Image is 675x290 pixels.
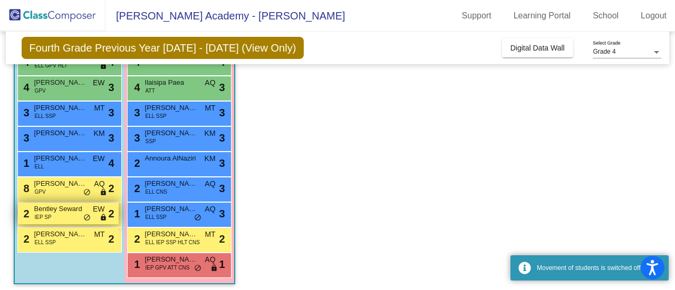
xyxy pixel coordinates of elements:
[34,153,87,164] span: [PERSON_NAME]
[132,233,140,245] span: 2
[205,254,215,265] span: AQ
[34,103,87,113] span: [PERSON_NAME]
[108,181,114,196] span: 2
[94,178,104,189] span: AQ
[145,229,198,239] span: [PERSON_NAME]
[93,204,105,215] span: EW
[132,258,140,270] span: 1
[21,82,30,93] span: 4
[100,214,107,222] span: lock
[35,188,46,196] span: GPV
[132,157,140,169] span: 2
[510,44,565,52] span: Digital Data Wall
[132,183,140,194] span: 2
[205,178,215,189] span: AQ
[205,128,216,139] span: KM
[94,229,104,240] span: MT
[83,188,91,197] span: do_not_disturb_alt
[584,7,627,24] a: School
[21,233,30,245] span: 2
[93,153,105,164] span: EW
[21,183,30,194] span: 8
[146,112,167,120] span: ELL SSP
[632,7,675,24] a: Logout
[194,264,201,273] span: do_not_disturb_alt
[146,213,167,221] span: ELL SSP
[132,132,140,144] span: 3
[35,163,44,171] span: ELL
[145,178,198,189] span: [PERSON_NAME]
[132,82,140,93] span: 4
[219,130,225,146] span: 3
[94,128,105,139] span: KM
[146,238,200,246] span: ELL IEP SSP HLT CNS
[21,157,30,169] span: 1
[205,77,215,88] span: AQ
[35,87,46,95] span: GPV
[146,137,156,145] span: SSP
[194,214,201,222] span: do_not_disturb_alt
[21,132,30,144] span: 3
[145,128,198,138] span: [PERSON_NAME]
[210,264,218,273] span: lock
[219,155,225,171] span: 3
[145,254,198,265] span: [PERSON_NAME]
[22,37,304,59] span: Fourth Grade Previous Year [DATE] - [DATE] (View Only)
[93,77,105,88] span: EW
[219,256,225,272] span: 1
[100,62,107,71] span: lock
[146,87,155,95] span: ATT
[21,107,30,118] span: 3
[132,107,140,118] span: 3
[146,188,167,196] span: ELL CNS
[205,229,215,240] span: MT
[35,238,56,246] span: ELL SSP
[34,229,87,239] span: [PERSON_NAME]
[205,103,215,114] span: MT
[108,231,114,247] span: 2
[108,206,114,222] span: 2
[145,204,198,214] span: [PERSON_NAME]
[108,130,114,146] span: 3
[145,77,198,88] span: Ilaisipa Paea
[83,214,91,222] span: do_not_disturb_alt
[205,153,216,164] span: KM
[34,77,87,88] span: [PERSON_NAME]
[502,38,573,57] button: Digital Data Wall
[219,79,225,95] span: 3
[505,7,580,24] a: Learning Portal
[219,181,225,196] span: 3
[108,155,114,171] span: 4
[219,231,225,247] span: 2
[35,213,52,221] span: IEP SP
[205,204,215,215] span: AQ
[537,263,661,273] div: Movement of students is switched off
[146,264,190,272] span: IEP GPV ATT CNS
[219,105,225,121] span: 3
[108,105,114,121] span: 3
[108,79,114,95] span: 3
[219,206,225,222] span: 3
[34,178,87,189] span: [PERSON_NAME]
[94,103,104,114] span: MT
[105,7,345,24] span: [PERSON_NAME] Academy - [PERSON_NAME]
[100,188,107,197] span: lock
[132,208,140,219] span: 1
[593,48,615,55] span: Grade 4
[145,103,198,113] span: [PERSON_NAME]
[145,153,198,164] span: Annoura AlNaziri
[34,204,87,214] span: Bentley Seward
[34,128,87,138] span: [PERSON_NAME]
[21,208,30,219] span: 2
[454,7,500,24] a: Support
[35,112,56,120] span: ELL SSP
[35,62,67,69] span: ELL GPV HLT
